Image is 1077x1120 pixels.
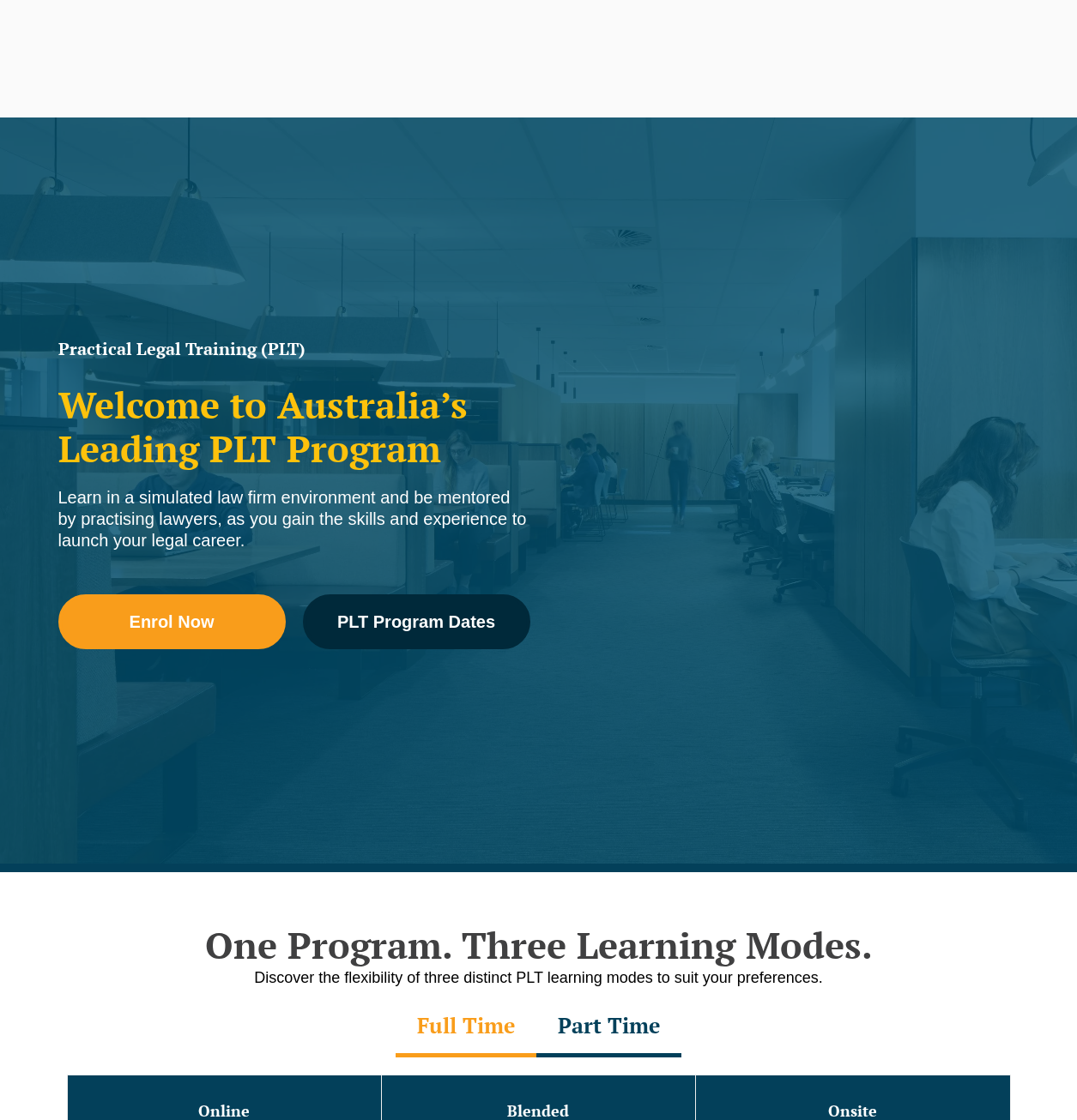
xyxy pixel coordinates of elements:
[58,383,530,470] h2: Welcome to Australia’s Leading PLT Program
[70,1103,379,1120] h3: Online
[536,997,681,1057] div: Part Time
[50,967,1028,989] p: Discover the flexibility of three distinct PLT learning modes to suit your preferences.
[384,1103,693,1120] h3: Blended
[396,997,536,1057] div: Full Time
[58,594,286,649] a: Enrol Now
[303,594,530,649] a: PLT Program Dates
[50,924,1028,966] h2: One Program. Three Learning Modes.
[58,487,530,551] div: Learn in a simulated law firm environment and be mentored by practising lawyers, as you gain the ...
[130,613,215,630] span: Enrol Now
[337,613,495,630] span: PLT Program Dates
[58,340,530,358] h1: Practical Legal Training (PLT)
[698,1103,1007,1120] h3: Onsite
